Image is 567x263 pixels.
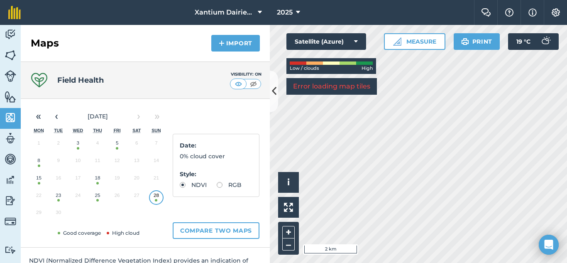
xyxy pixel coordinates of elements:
[180,152,252,161] p: 0% cloud cover
[49,206,68,223] button: 30 September 2025
[173,222,259,239] button: Compare two maps
[5,132,16,145] img: svg+xml;base64,PD94bWwgdmVyc2lvbj0iMS4wIiBlbmNvZGluZz0idXRmLTgiPz4KPCEtLSBHZW5lcmF0b3I6IEFkb2JlIE...
[528,7,537,17] img: svg+xml;base64,PHN2ZyB4bWxucz0iaHR0cDovL3d3dy53My5vcmcvMjAwMC9zdmciIHdpZHRoPSIxNyIgaGVpZ2h0PSIxNy...
[114,128,121,133] abbr: Friday
[286,33,366,50] button: Satellite (Azure)
[195,7,254,17] span: Xantium Dairies [GEOGRAPHIC_DATA]
[49,171,68,189] button: 16 September 2025
[147,171,166,189] button: 21 September 2025
[88,189,107,206] button: 25 September 2025
[148,107,166,125] button: »
[504,8,514,17] img: A question mark icon
[217,182,242,188] label: RGB
[147,136,166,154] button: 7 September 2025
[54,128,63,133] abbr: Tuesday
[68,136,88,154] button: 3 September 2025
[362,65,373,72] span: High
[132,128,141,133] abbr: Saturday
[57,74,104,86] h4: Field Health
[282,238,295,251] button: –
[282,226,295,238] button: +
[180,170,196,178] strong: Style :
[68,171,88,189] button: 17 September 2025
[66,107,130,125] button: [DATE]
[147,154,166,171] button: 14 September 2025
[290,65,319,72] span: Low / clouds
[5,246,16,254] img: svg+xml;base64,PD94bWwgdmVyc2lvbj0iMS4wIiBlbmNvZGluZz0idXRmLTgiPz4KPCEtLSBHZW5lcmF0b3I6IEFkb2JlIE...
[29,107,47,125] button: «
[287,177,290,187] span: i
[233,80,244,88] img: svg+xml;base64,PHN2ZyB4bWxucz0iaHR0cDovL3d3dy53My5vcmcvMjAwMC9zdmciIHdpZHRoPSI1MCIgaGVpZ2h0PSI0MC...
[516,33,530,50] span: 19 ° C
[73,128,83,133] abbr: Wednesday
[481,8,491,17] img: Two speech bubbles overlapping with the left bubble in the forefront
[211,35,260,52] button: Import
[152,128,161,133] abbr: Sunday
[29,171,49,189] button: 15 September 2025
[68,189,88,206] button: 24 September 2025
[47,107,66,125] button: ‹
[5,91,16,103] img: svg+xml;base64,PHN2ZyB4bWxucz0iaHR0cDovL3d3dy53My5vcmcvMjAwMC9zdmciIHdpZHRoPSI1NiIgaGVpZ2h0PSI2MC...
[230,71,262,78] div: Visibility: On
[34,128,44,133] abbr: Monday
[127,136,147,154] button: 6 September 2025
[454,33,500,50] button: Print
[56,230,101,236] span: Good coverage
[49,154,68,171] button: 9 September 2025
[127,154,147,171] button: 13 September 2025
[284,203,293,212] img: Four arrows, one pointing top left, one top right, one bottom right and the last bottom left
[5,28,16,41] img: svg+xml;base64,PD94bWwgdmVyc2lvbj0iMS4wIiBlbmNvZGluZz0idXRmLTgiPz4KPCEtLSBHZW5lcmF0b3I6IEFkb2JlIE...
[5,111,16,124] img: svg+xml;base64,PHN2ZyB4bWxucz0iaHR0cDovL3d3dy53My5vcmcvMjAwMC9zdmciIHdpZHRoPSI1NiIgaGVpZ2h0PSI2MC...
[130,107,148,125] button: ›
[108,154,127,171] button: 12 September 2025
[29,136,49,154] button: 1 September 2025
[248,80,259,88] img: svg+xml;base64,PHN2ZyB4bWxucz0iaHR0cDovL3d3dy53My5vcmcvMjAwMC9zdmciIHdpZHRoPSI1MCIgaGVpZ2h0PSI0MC...
[537,33,554,50] img: svg+xml;base64,PD94bWwgdmVyc2lvbj0iMS4wIiBlbmNvZGluZz0idXRmLTgiPz4KPCEtLSBHZW5lcmF0b3I6IEFkb2JlIE...
[5,49,16,61] img: svg+xml;base64,PHN2ZyB4bWxucz0iaHR0cDovL3d3dy53My5vcmcvMjAwMC9zdmciIHdpZHRoPSI1NiIgaGVpZ2h0PSI2MC...
[278,172,299,193] button: i
[31,37,59,50] h2: Maps
[29,206,49,223] button: 29 September 2025
[8,6,21,19] img: fieldmargin Logo
[539,235,559,255] div: Open Intercom Messenger
[49,136,68,154] button: 2 September 2025
[219,38,225,48] img: svg+xml;base64,PHN2ZyB4bWxucz0iaHR0cDovL3d3dy53My5vcmcvMjAwMC9zdmciIHdpZHRoPSIxNCIgaGVpZ2h0PSIyNC...
[180,142,196,149] strong: Date :
[551,8,561,17] img: A cog icon
[93,128,102,133] abbr: Thursday
[127,189,147,206] button: 27 September 2025
[88,154,107,171] button: 11 September 2025
[293,81,370,91] p: Error loading map tiles
[461,37,469,47] img: svg+xml;base64,PHN2ZyB4bWxucz0iaHR0cDovL3d3dy53My5vcmcvMjAwMC9zdmciIHdpZHRoPSIxOSIgaGVpZ2h0PSIyNC...
[108,171,127,189] button: 19 September 2025
[68,154,88,171] button: 10 September 2025
[108,136,127,154] button: 5 September 2025
[29,189,49,206] button: 22 September 2025
[5,174,16,186] img: svg+xml;base64,PD94bWwgdmVyc2lvbj0iMS4wIiBlbmNvZGluZz0idXRmLTgiPz4KPCEtLSBHZW5lcmF0b3I6IEFkb2JlIE...
[147,189,166,206] button: 28 September 2025
[384,33,445,50] button: Measure
[29,154,49,171] button: 8 September 2025
[5,70,16,82] img: svg+xml;base64,PD94bWwgdmVyc2lvbj0iMS4wIiBlbmNvZGluZz0idXRmLTgiPz4KPCEtLSBHZW5lcmF0b3I6IEFkb2JlIE...
[88,113,108,120] span: [DATE]
[88,136,107,154] button: 4 September 2025
[105,230,139,236] span: High cloud
[88,171,107,189] button: 18 September 2025
[393,37,401,46] img: Ruler icon
[277,7,293,17] span: 2025
[127,171,147,189] button: 20 September 2025
[108,189,127,206] button: 26 September 2025
[49,189,68,206] button: 23 September 2025
[508,33,559,50] button: 19 °C
[5,216,16,227] img: svg+xml;base64,PD94bWwgdmVyc2lvbj0iMS4wIiBlbmNvZGluZz0idXRmLTgiPz4KPCEtLSBHZW5lcmF0b3I6IEFkb2JlIE...
[5,194,16,207] img: svg+xml;base64,PD94bWwgdmVyc2lvbj0iMS4wIiBlbmNvZGluZz0idXRmLTgiPz4KPCEtLSBHZW5lcmF0b3I6IEFkb2JlIE...
[180,182,207,188] label: NDVI
[5,153,16,165] img: svg+xml;base64,PD94bWwgdmVyc2lvbj0iMS4wIiBlbmNvZGluZz0idXRmLTgiPz4KPCEtLSBHZW5lcmF0b3I6IEFkb2JlIE...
